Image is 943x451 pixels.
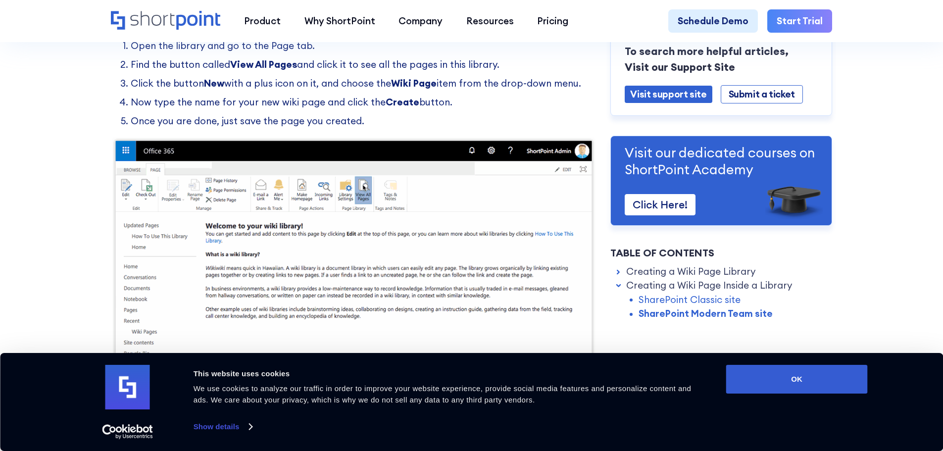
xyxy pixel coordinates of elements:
strong: New [204,77,224,89]
li: Open the library and go to the Page tab. [131,39,596,53]
div: Company [398,14,443,28]
li: Now type the name for your new wiki page and click the button. [131,95,596,109]
div: Resources [466,14,514,28]
p: To search more helpful articles, Visit our Support Site [625,43,818,75]
span: We use cookies to analyze our traffic in order to improve your website experience, provide social... [194,384,692,404]
a: SharePoint Classic site [639,292,741,306]
div: Table of Contents [610,246,832,260]
li: Once you are done, just save the page you created. [131,114,596,128]
strong: Wiki Page [391,77,437,89]
div: This website uses cookies [194,368,704,380]
a: Visit support site [625,85,712,102]
a: Show details [194,419,252,434]
a: Why ShortPoint [293,9,387,33]
a: Click Here! [625,194,695,215]
strong: Create [386,96,419,108]
strong: View All Pages [230,58,297,70]
a: Schedule Demo [668,9,758,33]
div: Pricing [537,14,568,28]
a: Pricing [526,9,581,33]
div: Product [244,14,281,28]
a: Resources [454,9,526,33]
a: Start Trial [767,9,832,33]
p: Visit our dedicated courses on ShortPoint Academy [625,144,818,178]
div: Why ShortPoint [304,14,375,28]
button: OK [726,365,868,394]
img: logo [105,365,150,409]
a: Creating a Wiki Page Library [626,264,755,279]
a: Product [232,9,293,33]
a: Usercentrics Cookiebot - opens in a new window [84,424,171,439]
a: Company [387,9,454,33]
a: Submit a ticket [721,85,803,103]
a: Home [111,11,220,31]
a: SharePoint Modern Team site [639,306,773,321]
li: Find the button called and click it to see all the pages in this library. [131,57,596,72]
a: Creating a Wiki Page Inside a Library [626,278,792,293]
li: Click the button with a plus icon on it, and choose the item from the drop-down menu. [131,76,596,91]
